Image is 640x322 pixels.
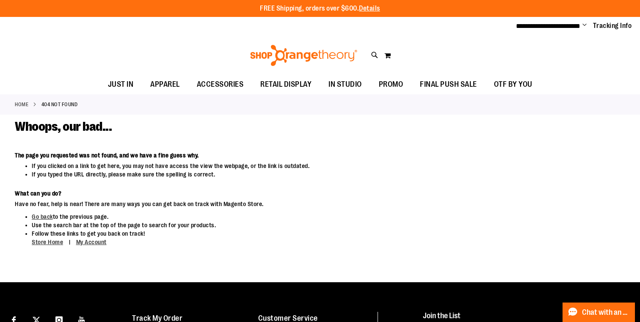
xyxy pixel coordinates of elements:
a: IN STUDIO [320,75,370,94]
span: RETAIL DISPLAY [260,75,312,94]
dt: What can you do? [15,189,498,198]
a: Home [15,101,28,108]
a: My Account [76,239,107,245]
button: Account menu [582,22,587,30]
a: Go back [32,213,53,220]
a: Details [359,5,380,12]
a: Store Home [32,239,63,245]
li: Use the search bar at the top of the page to search for your products. [32,221,498,229]
a: Tracking Info [593,21,632,30]
span: Chat with an Expert [582,308,630,316]
span: FINAL PUSH SALE [420,75,477,94]
li: to the previous page. [32,212,498,221]
span: JUST IN [108,75,134,94]
img: Shop Orangetheory [249,45,359,66]
li: Follow these links to get you back on track! [32,229,498,247]
li: If you typed the URL directly, please make sure the spelling is correct. [32,170,498,179]
span: ACCESSORIES [197,75,244,94]
a: JUST IN [99,75,142,94]
span: IN STUDIO [328,75,362,94]
a: PROMO [370,75,412,94]
a: RETAIL DISPLAY [252,75,320,94]
span: Whoops, our bad... [15,119,112,134]
a: APPAREL [142,75,188,94]
strong: 404 Not Found [41,101,78,108]
span: PROMO [379,75,403,94]
dd: Have no fear, help is near! There are many ways you can get back on track with Magento Store. [15,200,498,208]
dt: The page you requested was not found, and we have a fine guess why. [15,151,498,160]
a: ACCESSORIES [188,75,252,94]
a: OTF BY YOU [486,75,541,94]
span: APPAREL [150,75,180,94]
p: FREE Shipping, orders over $600. [260,4,380,14]
span: | [65,235,75,250]
a: FINAL PUSH SALE [411,75,486,94]
button: Chat with an Expert [563,303,635,322]
span: OTF BY YOU [494,75,532,94]
li: If you clicked on a link to get here, you may not have access the view the webpage, or the link i... [32,162,498,170]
